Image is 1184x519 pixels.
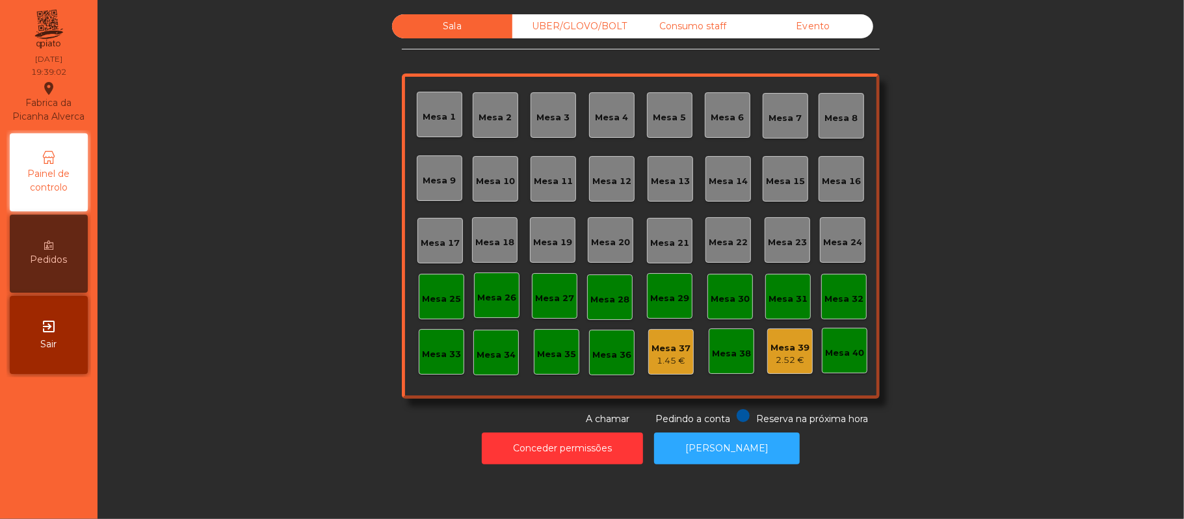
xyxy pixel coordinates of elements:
[537,111,570,124] div: Mesa 3
[655,413,730,425] span: Pedindo a conta
[537,348,576,361] div: Mesa 35
[533,236,572,249] div: Mesa 19
[822,175,861,188] div: Mesa 16
[477,349,516,362] div: Mesa 34
[769,293,808,306] div: Mesa 31
[769,112,802,125] div: Mesa 7
[477,291,516,304] div: Mesa 26
[650,237,689,250] div: Mesa 21
[535,292,574,305] div: Mesa 27
[41,81,57,96] i: location_on
[392,14,512,38] div: Sala
[423,111,456,124] div: Mesa 1
[651,175,690,188] div: Mesa 13
[756,413,868,425] span: Reserva na próxima hora
[712,347,751,360] div: Mesa 38
[421,237,460,250] div: Mesa 17
[824,293,863,306] div: Mesa 32
[651,342,691,355] div: Mesa 37
[41,319,57,334] i: exit_to_app
[35,53,62,65] div: [DATE]
[709,236,748,249] div: Mesa 22
[592,349,631,362] div: Mesa 36
[423,174,456,187] div: Mesa 9
[422,293,461,306] div: Mesa 25
[33,7,64,52] img: qpiato
[422,348,461,361] div: Mesa 33
[770,354,809,367] div: 2.52 €
[653,111,687,124] div: Mesa 5
[766,175,805,188] div: Mesa 15
[31,253,68,267] span: Pedidos
[650,292,689,305] div: Mesa 29
[31,66,66,78] div: 19:39:02
[479,111,512,124] div: Mesa 2
[709,175,748,188] div: Mesa 14
[10,81,87,124] div: Fabrica da Picanha Alverca
[711,293,750,306] div: Mesa 30
[534,175,573,188] div: Mesa 11
[753,14,873,38] div: Evento
[633,14,753,38] div: Consumo staff
[823,236,862,249] div: Mesa 24
[596,111,629,124] div: Mesa 4
[768,236,807,249] div: Mesa 23
[825,112,858,125] div: Mesa 8
[770,341,809,354] div: Mesa 39
[482,432,643,464] button: Conceder permissões
[512,14,633,38] div: UBER/GLOVO/BOLT
[651,354,691,367] div: 1.45 €
[592,175,631,188] div: Mesa 12
[13,167,85,194] span: Painel de controlo
[654,432,800,464] button: [PERSON_NAME]
[825,347,864,360] div: Mesa 40
[591,236,630,249] div: Mesa 20
[590,293,629,306] div: Mesa 28
[476,175,515,188] div: Mesa 10
[475,236,514,249] div: Mesa 18
[586,413,629,425] span: A chamar
[711,111,744,124] div: Mesa 6
[41,338,57,351] span: Sair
